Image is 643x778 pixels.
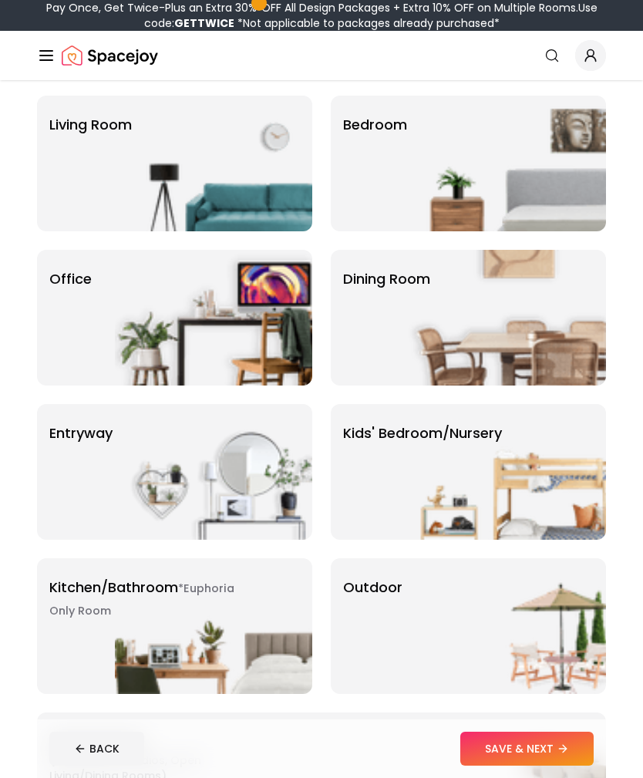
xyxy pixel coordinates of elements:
img: Bedroom [409,96,606,231]
button: BACK [49,732,144,766]
img: Spacejoy Logo [62,40,158,71]
span: *Not applicable to packages already purchased* [234,15,500,31]
img: Kids' Bedroom/Nursery [409,404,606,540]
img: Outdoor [409,558,606,694]
img: Office [115,250,312,386]
img: entryway [115,404,312,540]
b: GETTWICE [174,15,234,31]
p: entryway [49,423,113,444]
img: Kitchen/Bathroom *Euphoria Only [115,558,312,694]
button: SAVE & NEXT [460,732,594,766]
nav: Global [37,31,606,80]
p: Living Room [49,114,132,136]
p: Office [49,268,92,290]
p: Outdoor [343,577,402,598]
a: Spacejoy [62,40,158,71]
img: Living Room [115,96,312,231]
p: Kitchen/Bathroom [49,577,242,621]
p: Bedroom [343,114,407,136]
p: Kids' Bedroom/Nursery [343,423,502,444]
img: Dining Room [409,250,606,386]
p: Dining Room [343,268,430,290]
